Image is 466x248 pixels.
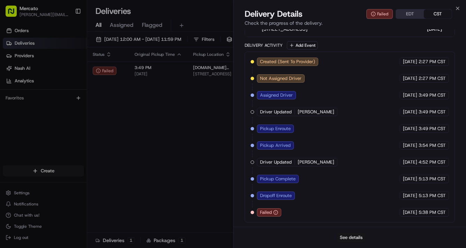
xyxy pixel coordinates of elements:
img: 1736555255976-a54dd68f-1ca7-489b-9aae-adbdc363a1c4 [7,111,20,124]
span: [DATE] [403,176,417,182]
a: 💻API Documentation [56,143,115,156]
span: Dropoff Enroute [260,193,292,199]
span: [DATE] [403,75,417,82]
span: [DATE] [403,159,417,165]
span: Not Assigned Driver [260,75,301,82]
span: Knowledge Base [14,146,53,153]
img: Nash [7,52,21,66]
span: Pickup Complete [260,176,296,182]
span: [DATE] [403,142,417,149]
span: 4:52 PM CST [419,159,446,165]
span: 3:49 PM CST [419,126,446,132]
span: Created (Sent To Provider) [260,59,315,65]
button: See details [337,233,366,242]
span: [DATE] [403,92,417,98]
button: CST [424,9,452,18]
button: Failed [366,9,393,19]
span: [DATE] [403,126,417,132]
span: [DATE] [403,109,417,115]
span: 2:27 PM CST [419,75,446,82]
div: 📗 [7,146,13,152]
span: Driver Updated [260,159,292,165]
span: 3:49 PM CST [419,109,446,115]
button: Start new chat [119,113,127,122]
span: Failed [260,209,272,216]
button: Add Event [287,41,318,50]
span: [DATE] [403,209,417,216]
span: Pickup Arrived [260,142,291,149]
p: Check the progress of the delivery. [245,20,455,27]
div: We're available if you need us! [24,118,88,124]
div: 💻 [59,146,64,152]
span: 3:49 PM CST [419,92,446,98]
span: 2:27 PM CST [419,59,446,65]
p: Welcome 👋 [7,73,127,84]
span: [PERSON_NAME] [298,159,334,165]
a: 📗Knowledge Base [4,143,56,156]
span: 5:13 PM CST [419,176,446,182]
span: Pickup Enroute [260,126,291,132]
span: API Documentation [66,146,112,153]
input: Clear [18,90,115,97]
span: 5:38 PM CST [419,209,446,216]
button: EDT [396,9,424,18]
span: [DATE] [403,193,417,199]
a: Powered byPylon [49,163,84,168]
span: Delivery Details [245,8,303,20]
span: Assigned Driver [260,92,293,98]
span: Pylon [69,163,84,168]
span: 3:54 PM CST [419,142,446,149]
span: [DATE] [403,59,417,65]
span: [PERSON_NAME] [298,109,334,115]
span: 5:13 PM CST [419,193,446,199]
span: Driver Updated [260,109,292,115]
div: Start new chat [24,111,114,118]
div: Delivery Activity [245,43,283,48]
